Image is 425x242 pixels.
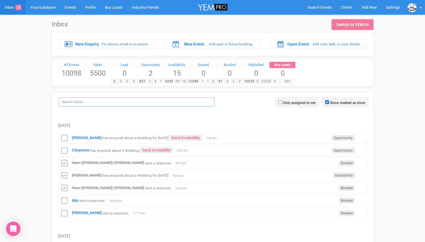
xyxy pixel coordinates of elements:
a: [PERSON_NAME] [72,173,102,178]
span: 1 [269,79,280,84]
span: 10539 [243,79,256,84]
span: 0 [224,79,231,84]
span: 15 [164,68,190,78]
small: sent a response: [103,211,129,215]
a: Sare ([PERSON_NAME]) [PERSON_NAME] [72,160,144,165]
a: New Event Add past or future booking [164,39,261,49]
a: Availability [164,62,190,68]
a: Open Event Add note, task, or view details [270,39,367,49]
span: 0 [269,68,296,78]
span: 16 [180,79,187,84]
h5: [DATE] [58,234,367,238]
span: 0 [255,79,260,84]
a: Buy Leads [269,62,296,68]
img: data [408,3,417,12]
small: Add past or future booking [209,42,252,46]
a: Lead [111,62,137,68]
span: 0 [190,68,217,78]
span: Availability [333,172,355,178]
span: 11:11 am [133,211,148,215]
span: 4242 [164,79,174,84]
span: Booked [339,185,355,191]
a: [PERSON_NAME] [72,136,102,140]
a: Send Availability [140,147,173,153]
span: 2 [111,79,118,84]
span: 29 [174,79,181,84]
span: 6:22 pm [177,148,192,153]
label: Only assigned to me [283,100,316,106]
small: For phone, email or in-person [102,42,148,46]
span: 0 [117,79,124,84]
a: New Enquiry For phone, email or in-person [58,39,155,49]
span: Booked [339,198,355,204]
small: has enquired about a Wedding for [DATE] [103,173,168,178]
h5: [DATE] [58,123,367,128]
a: Opportunity [137,62,164,68]
span: 81 [216,79,225,84]
h1: Inbox [52,21,75,28]
a: Switch to YEM Hi [331,19,374,30]
span: 2 [137,68,164,78]
span: 10098 [59,68,85,78]
span: 4:07 pm [175,161,190,165]
span: 1 [158,79,164,84]
strong: Sare ([PERSON_NAME]) [PERSON_NAME] [72,186,144,190]
span: 0 [217,68,243,78]
a: Sales [85,62,111,68]
span: 827 [137,79,147,84]
span: 28 [187,79,193,84]
span: 3:23 pm [172,174,187,178]
span: 10 [15,5,21,10]
small: sent a response: [145,161,171,165]
div: Open Intercom Messenger [6,222,20,236]
span: Search Events [307,5,332,10]
small: sent a response: [145,186,171,190]
span: 2 [236,79,243,84]
small: has enquired about a Wedding for [DATE] [103,136,168,140]
div: Switch to YEM Hi [336,22,369,28]
span: 348 [190,79,200,84]
input: Search Inbox [59,97,214,106]
a: Quoted [190,62,217,68]
span: 12:56 pm [109,199,124,203]
span: Booked [339,160,355,166]
small: sent a response: [79,199,105,203]
small: has enquired about a Wedding [90,148,139,152]
small: Add note, task, or view details [313,42,360,46]
span: 491 [280,79,295,84]
span: 5500 [85,68,111,78]
a: Booked [217,62,243,68]
span: 0 [111,68,137,78]
a: Cheyenne [72,148,89,152]
span: 0 [131,79,137,84]
span: 2 [147,79,153,84]
span: Opportunity [331,135,355,141]
a: [PERSON_NAME] [72,211,102,215]
span: 0 [124,79,131,84]
span: 0 [211,79,216,84]
label: New Event [184,41,204,47]
span: 2 [230,79,237,84]
label: Open Event [287,41,309,47]
span: 7:40 am [206,136,221,140]
span: Booked [339,210,355,216]
a: Mia [72,198,78,203]
div: Published [243,62,269,68]
label: Show marked as done [330,100,365,106]
span: Add New [362,5,377,10]
label: New Enquiry [75,41,99,47]
span: 10539 [260,79,273,84]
